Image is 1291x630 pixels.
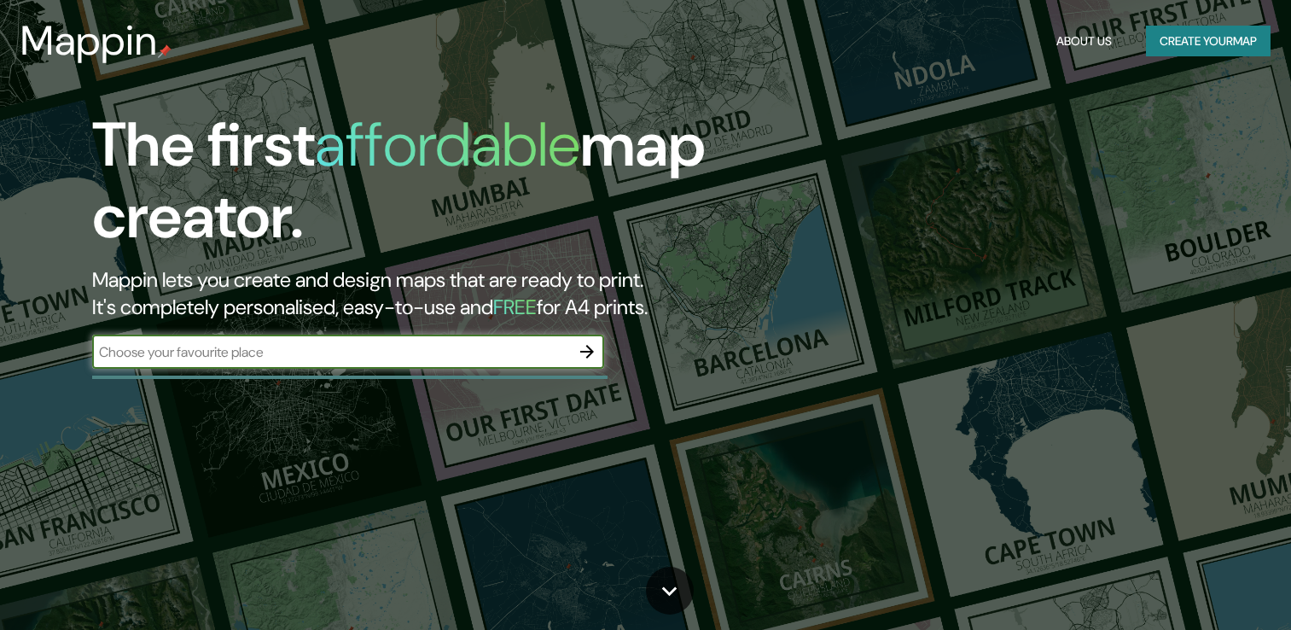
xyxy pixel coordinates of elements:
img: mappin-pin [158,44,172,58]
input: Choose your favourite place [92,342,570,362]
h1: The first map creator. [92,109,738,266]
h2: Mappin lets you create and design maps that are ready to print. It's completely personalised, eas... [92,266,738,321]
button: Create yourmap [1146,26,1271,57]
h5: FREE [493,294,537,320]
h3: Mappin [20,17,158,65]
button: About Us [1050,26,1119,57]
h1: affordable [315,105,580,184]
